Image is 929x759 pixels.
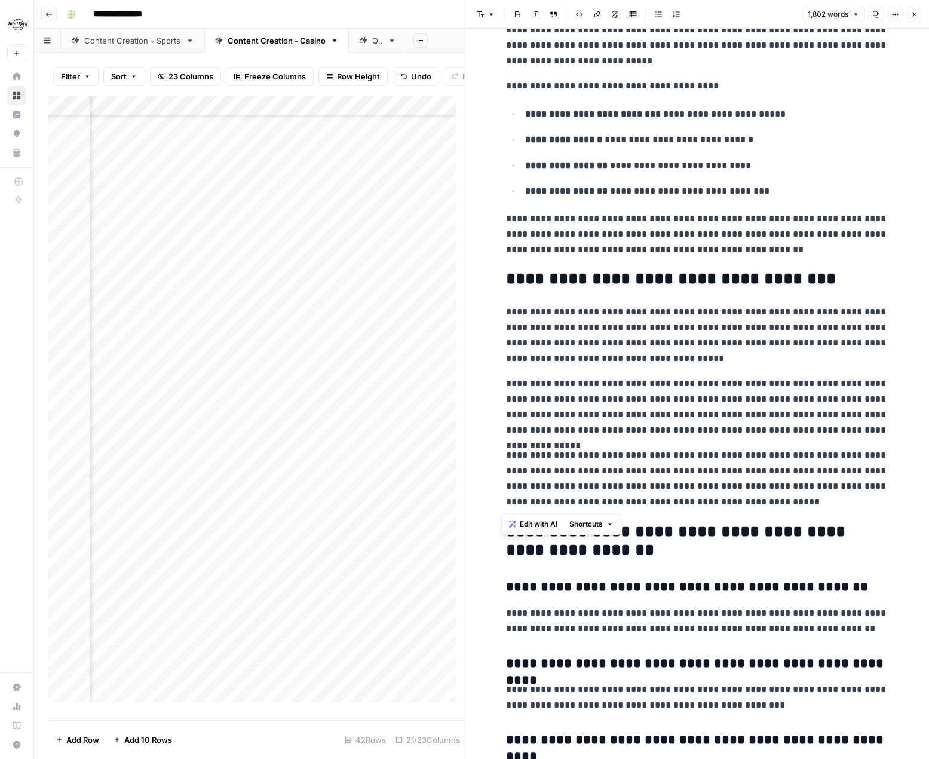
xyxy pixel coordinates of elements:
[168,71,213,82] span: 23 Columns
[228,35,326,47] div: Content Creation - Casino
[7,10,26,39] button: Workspace: Hard Rock Digital
[7,678,26,697] a: Settings
[61,71,80,82] span: Filter
[391,730,465,749] div: 21/23 Columns
[48,730,106,749] button: Add Row
[349,29,406,53] a: QA
[569,519,603,530] span: Shortcuts
[808,9,848,20] span: 1,802 words
[106,730,179,749] button: Add 10 Rows
[150,67,221,86] button: 23 Columns
[7,124,26,143] a: Opportunities
[84,35,181,47] div: Content Creation - Sports
[411,71,431,82] span: Undo
[520,519,557,530] span: Edit with AI
[318,67,388,86] button: Row Height
[204,29,349,53] a: Content Creation - Casino
[61,29,204,53] a: Content Creation - Sports
[802,7,864,22] button: 1,802 words
[504,516,562,532] button: Edit with AI
[7,105,26,124] a: Insights
[337,71,380,82] span: Row Height
[565,516,618,532] button: Shortcuts
[244,71,306,82] span: Freeze Columns
[7,143,26,163] a: Your Data
[226,67,314,86] button: Freeze Columns
[444,67,489,86] button: Redo
[7,716,26,735] a: Learning Hub
[66,734,99,746] span: Add Row
[372,35,383,47] div: QA
[103,67,145,86] button: Sort
[7,86,26,105] a: Browse
[7,697,26,716] a: Usage
[7,67,26,86] a: Home
[124,734,172,746] span: Add 10 Rows
[111,71,127,82] span: Sort
[7,14,29,35] img: Hard Rock Digital Logo
[340,730,391,749] div: 42 Rows
[53,67,99,86] button: Filter
[393,67,439,86] button: Undo
[7,735,26,754] button: Help + Support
